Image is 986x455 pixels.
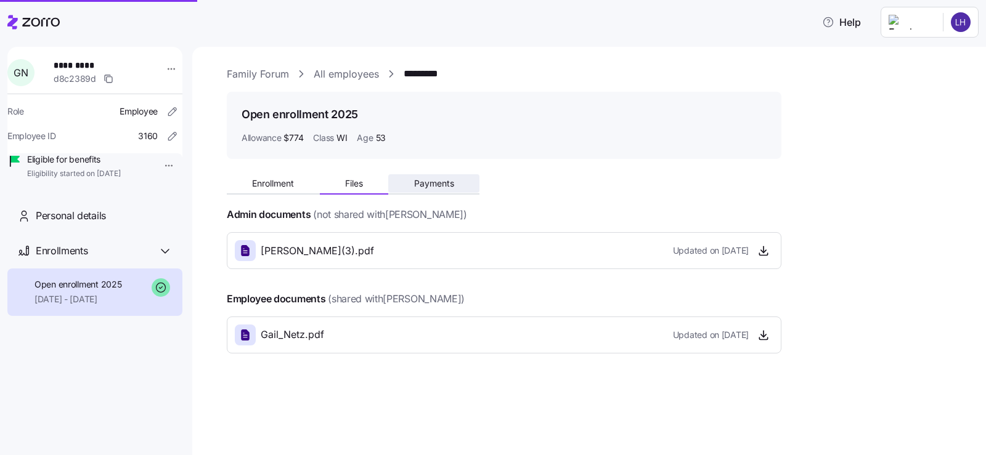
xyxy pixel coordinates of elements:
[35,293,121,305] span: [DATE] - [DATE]
[227,66,289,82] a: Family Forum
[227,292,325,306] h4: Employee documents
[328,291,465,307] span: (shared with [PERSON_NAME] )
[7,105,24,118] span: Role
[35,278,121,291] span: Open enrollment 2025
[673,329,749,341] span: Updated on [DATE]
[36,208,106,223] span: Personal details
[27,153,121,166] span: Eligible for benefits
[242,107,358,122] h1: Open enrollment 2025
[227,207,311,222] h4: Admin documents
[357,132,373,144] span: Age
[313,132,334,144] span: Class
[822,15,861,30] span: Help
[14,68,28,78] span: G N
[951,12,971,32] img: 96e328f018908eb6a5d67259af6310f1
[138,130,158,142] span: 3160
[261,243,374,259] span: [PERSON_NAME](3).pdf
[27,169,121,179] span: Eligibility started on [DATE]
[242,132,281,144] span: Allowance
[673,244,749,257] span: Updated on [DATE]
[336,132,347,144] span: WI
[252,179,294,188] span: Enrollment
[283,132,303,144] span: $774
[889,15,933,30] img: Employer logo
[376,132,386,144] span: 53
[313,207,467,222] span: (not shared with [PERSON_NAME] )
[345,179,363,188] span: Files
[120,105,158,118] span: Employee
[54,73,96,85] span: d8c2389d
[414,179,454,188] span: Payments
[314,66,379,82] a: All employees
[261,327,324,342] span: Gail_Netz.pdf
[812,10,871,34] button: Help
[7,130,56,142] span: Employee ID
[36,243,88,259] span: Enrollments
